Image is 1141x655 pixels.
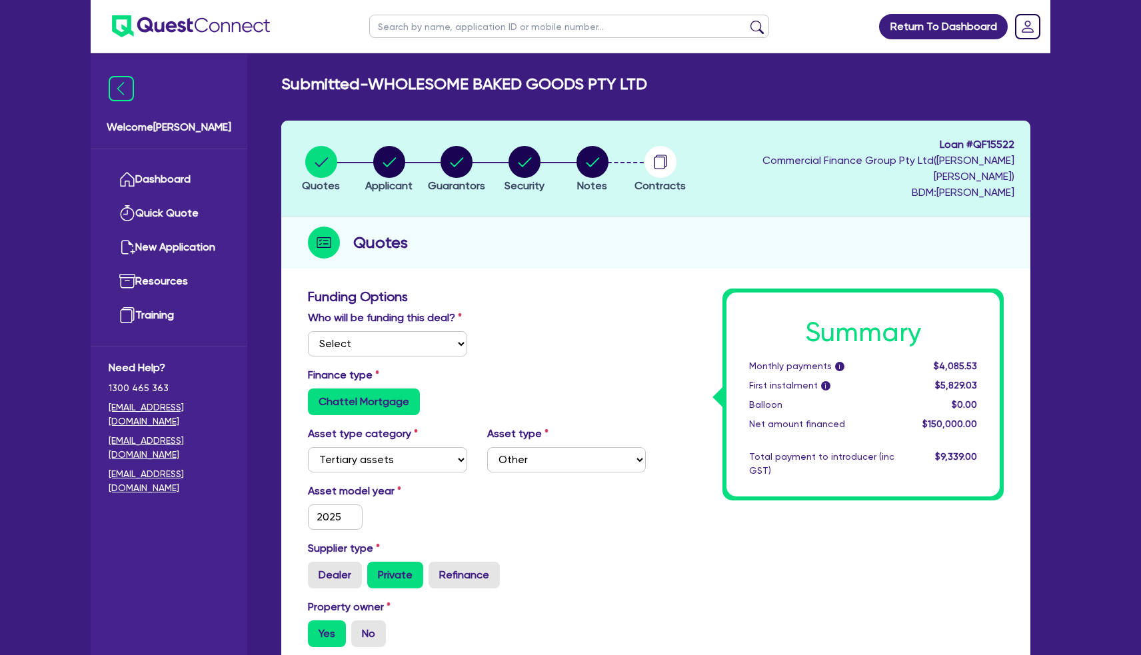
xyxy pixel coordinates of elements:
span: $9,339.00 [935,451,977,462]
button: Security [504,145,545,195]
div: Balloon [739,398,904,412]
button: Applicant [365,145,413,195]
span: Quotes [302,179,340,192]
a: Return To Dashboard [879,14,1008,39]
span: Contracts [634,179,686,192]
label: Private [367,562,423,588]
h2: Submitted - WHOLESOME BAKED GOODS PTY LTD [281,75,647,94]
div: Net amount financed [739,417,904,431]
span: $4,085.53 [934,360,977,371]
img: resources [119,273,135,289]
span: Applicant [365,179,413,192]
button: Quotes [301,145,341,195]
h2: Quotes [353,231,408,255]
span: $5,829.03 [935,380,977,390]
span: Notes [577,179,607,192]
span: BDM: [PERSON_NAME] [697,185,1014,201]
h3: Funding Options [308,289,646,305]
span: i [835,362,844,371]
label: Property owner [308,599,391,615]
label: Who will be funding this deal? [308,310,462,326]
img: quest-connect-logo-blue [112,15,270,37]
h1: Summary [749,317,977,348]
span: $0.00 [952,399,977,410]
img: new-application [119,239,135,255]
span: Welcome [PERSON_NAME] [107,119,231,135]
label: Refinance [429,562,500,588]
label: Yes [308,620,346,647]
label: No [351,620,386,647]
a: New Application [109,231,229,265]
button: Notes [576,145,609,195]
label: Asset type [487,426,549,442]
img: step-icon [308,227,340,259]
label: Asset type category [308,426,418,442]
div: Total payment to introducer (inc GST) [739,450,904,478]
a: [EMAIL_ADDRESS][DOMAIN_NAME] [109,467,229,495]
label: Chattel Mortgage [308,388,420,415]
a: Training [109,299,229,332]
a: Resources [109,265,229,299]
span: Security [505,179,545,192]
label: Finance type [308,367,379,383]
span: Need Help? [109,360,229,376]
span: Loan # QF15522 [697,137,1014,153]
span: 1300 465 363 [109,381,229,395]
div: First instalment [739,378,904,392]
img: training [119,307,135,323]
span: i [821,381,830,390]
span: Guarantors [428,179,485,192]
span: $150,000.00 [922,418,977,429]
a: Dashboard [109,163,229,197]
img: quick-quote [119,205,135,221]
button: Contracts [634,145,686,195]
button: Guarantors [427,145,486,195]
img: icon-menu-close [109,76,134,101]
label: Asset model year [298,483,477,499]
a: Quick Quote [109,197,229,231]
label: Dealer [308,562,362,588]
label: Supplier type [308,540,380,556]
span: Commercial Finance Group Pty Ltd ( [PERSON_NAME] [PERSON_NAME] ) [762,154,1014,183]
a: [EMAIL_ADDRESS][DOMAIN_NAME] [109,434,229,462]
input: Search by name, application ID or mobile number... [369,15,769,38]
a: Dropdown toggle [1010,9,1045,44]
a: [EMAIL_ADDRESS][DOMAIN_NAME] [109,400,229,428]
div: Monthly payments [739,359,904,373]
